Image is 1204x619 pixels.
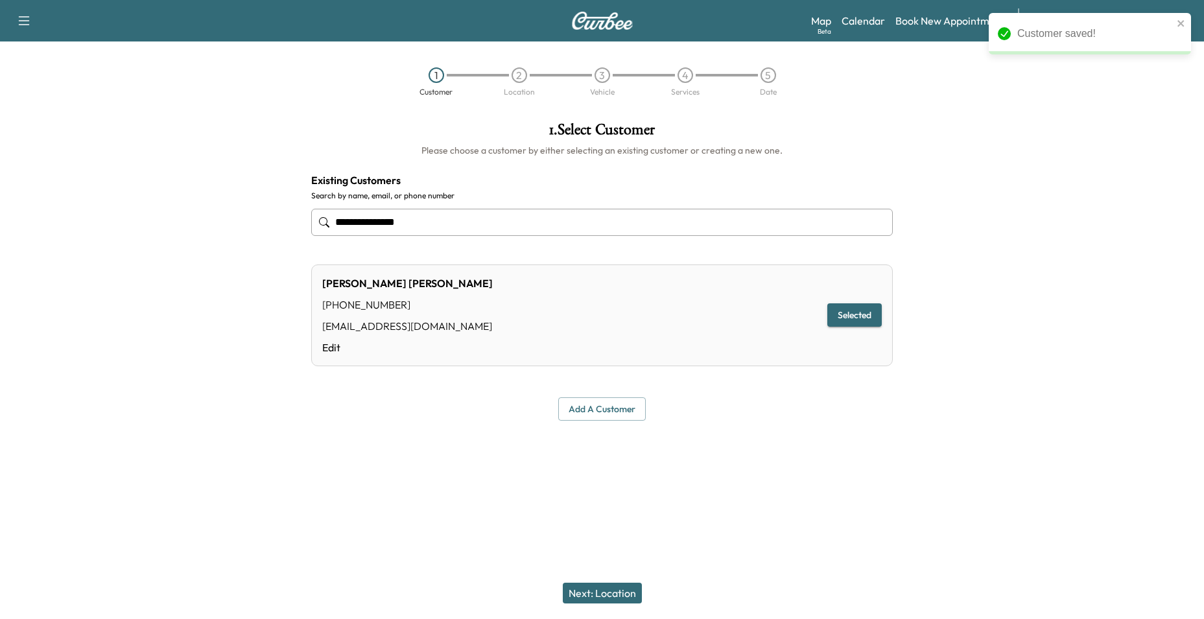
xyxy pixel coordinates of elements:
[827,303,882,327] button: Selected
[322,275,493,291] div: [PERSON_NAME] [PERSON_NAME]
[311,144,893,157] h6: Please choose a customer by either selecting an existing customer or creating a new one.
[842,13,885,29] a: Calendar
[571,12,633,30] img: Curbee Logo
[322,340,493,355] a: Edit
[311,191,893,201] label: Search by name, email, or phone number
[895,13,1005,29] a: Book New Appointment
[761,67,776,83] div: 5
[512,67,527,83] div: 2
[1177,18,1186,29] button: close
[563,583,642,603] button: Next: Location
[760,88,777,96] div: Date
[322,297,493,312] div: [PHONE_NUMBER]
[322,318,493,334] div: [EMAIL_ADDRESS][DOMAIN_NAME]
[678,67,693,83] div: 4
[429,67,444,83] div: 1
[504,88,535,96] div: Location
[818,27,831,36] div: Beta
[311,172,893,188] h4: Existing Customers
[590,88,615,96] div: Vehicle
[419,88,453,96] div: Customer
[311,122,893,144] h1: 1 . Select Customer
[595,67,610,83] div: 3
[1017,26,1173,41] div: Customer saved!
[811,13,831,29] a: MapBeta
[558,397,646,421] button: Add a customer
[671,88,700,96] div: Services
